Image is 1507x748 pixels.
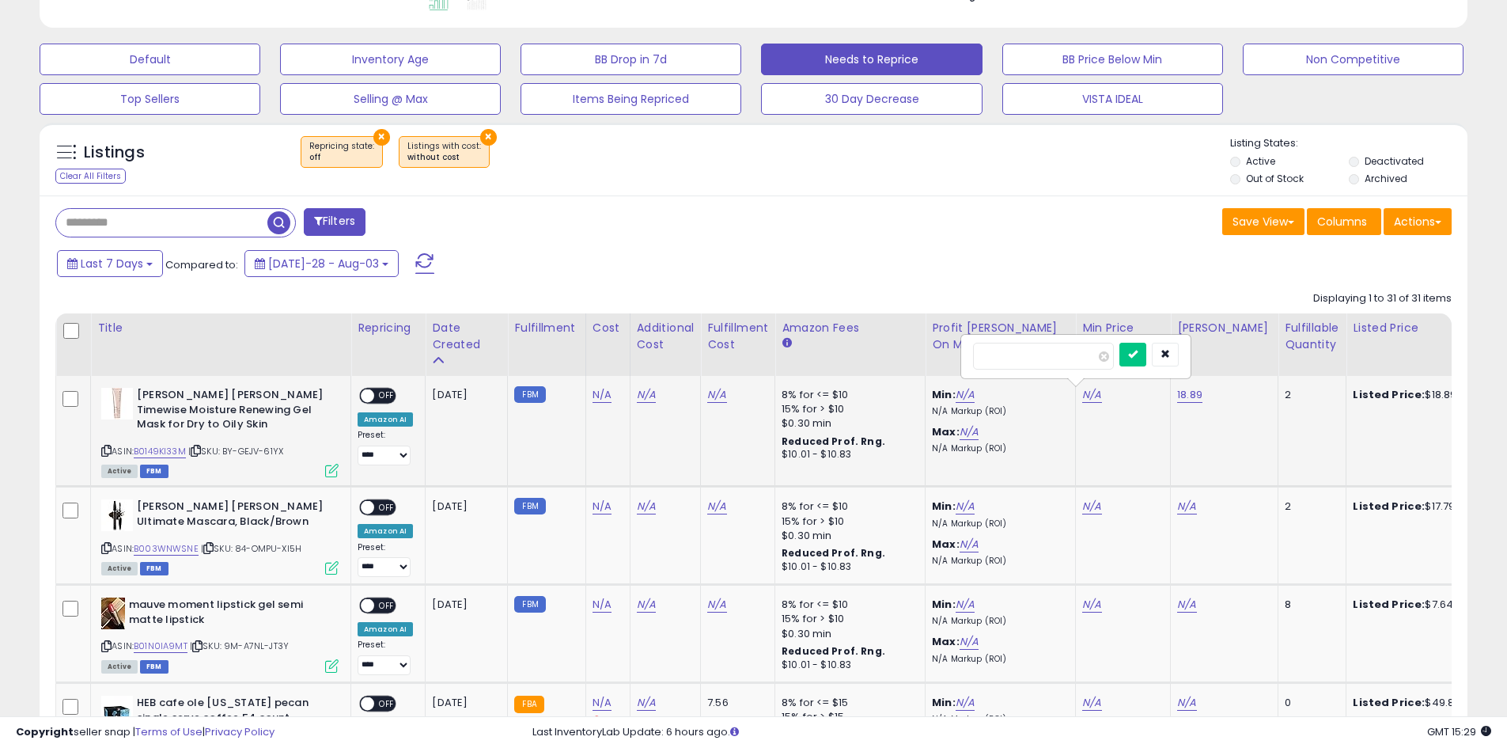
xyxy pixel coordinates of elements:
[188,445,283,458] span: | SKU: BY-GEJV-61YX
[956,387,975,403] a: N/A
[593,320,623,336] div: Cost
[932,320,1069,353] div: Profit [PERSON_NAME] on Min/Max
[244,250,399,277] button: [DATE]-28 - Aug-03
[1082,695,1101,711] a: N/A
[1177,387,1202,403] a: 18.89
[514,386,545,403] small: FBM
[782,529,913,543] div: $0.30 min
[1243,44,1463,75] button: Non Competitive
[1353,388,1484,402] div: $18.89
[358,622,413,636] div: Amazon AI
[707,499,726,514] a: N/A
[1082,499,1101,514] a: N/A
[134,542,199,556] a: B003WNWSNE
[514,498,545,514] small: FBM
[782,598,913,612] div: 8% for <= $10
[932,597,956,612] b: Min:
[932,654,1063,665] p: N/A Markup (ROI)
[190,640,289,652] span: | SKU: 9M-A7NL-JT3Y
[1082,597,1101,613] a: N/A
[782,416,913,431] div: $0.30 min
[1082,320,1164,336] div: Min Price
[358,524,413,538] div: Amazon AI
[1353,598,1484,612] div: $7.64
[593,597,612,613] a: N/A
[432,388,495,402] div: [DATE]
[1285,320,1339,353] div: Fulfillable Quantity
[1353,695,1425,710] b: Listed Price:
[1230,136,1467,151] p: Listing States:
[40,44,260,75] button: Default
[407,140,481,164] span: Listings with cost :
[165,257,238,272] span: Compared to:
[1353,499,1484,514] div: $17.79
[137,696,329,729] b: HEB cafe ole [US_STATE] pecan single serve coffee 54 count
[1285,388,1334,402] div: 2
[101,562,138,575] span: All listings currently available for purchase on Amazon
[374,389,399,403] span: OFF
[1365,154,1424,168] label: Deactivated
[932,443,1063,454] p: N/A Markup (ROI)
[101,388,133,420] img: 41HyabIFo1L._SL40_.jpg
[101,598,339,671] div: ASIN:
[782,514,913,529] div: 15% for > $10
[932,695,956,710] b: Min:
[1353,320,1490,336] div: Listed Price
[782,320,918,336] div: Amazon Fees
[55,169,126,184] div: Clear All Filters
[956,597,975,613] a: N/A
[57,250,163,277] button: Last 7 Days
[960,537,979,552] a: N/A
[1365,172,1407,185] label: Archived
[637,597,656,613] a: N/A
[432,696,495,710] div: [DATE]
[407,152,481,163] div: without cost
[1177,695,1196,711] a: N/A
[97,320,344,336] div: Title
[140,562,168,575] span: FBM
[374,599,399,613] span: OFF
[101,696,133,727] img: 31FCAzfUMWL._SL40_.jpg
[782,448,913,461] div: $10.01 - $10.83
[1002,44,1223,75] button: BB Price Below Min
[1313,291,1452,306] div: Displaying 1 to 31 of 31 items
[1353,499,1425,514] b: Listed Price:
[637,695,656,711] a: N/A
[932,556,1063,567] p: N/A Markup (ROI)
[956,499,975,514] a: N/A
[926,313,1076,376] th: The percentage added to the cost of goods (COGS) that forms the calculator for Min & Max prices.
[309,140,374,164] span: Repricing state :
[358,542,413,578] div: Preset:
[101,388,339,476] div: ASIN:
[707,320,768,353] div: Fulfillment Cost
[1222,208,1304,235] button: Save View
[134,640,187,653] a: B01N0IA9MT
[1082,387,1101,403] a: N/A
[960,634,979,650] a: N/A
[782,696,913,710] div: 8% for <= $15
[1353,696,1484,710] div: $49.89
[1285,499,1334,514] div: 2
[637,320,695,353] div: Additional Cost
[782,612,913,626] div: 15% for > $10
[521,83,741,115] button: Items Being Repriced
[1285,696,1334,710] div: 0
[480,129,497,146] button: ×
[514,320,578,336] div: Fulfillment
[782,402,913,416] div: 15% for > $10
[40,83,260,115] button: Top Sellers
[268,256,379,271] span: [DATE]-28 - Aug-03
[280,83,501,115] button: Selling @ Max
[1177,499,1196,514] a: N/A
[514,596,545,613] small: FBM
[358,320,418,336] div: Repricing
[280,44,501,75] button: Inventory Age
[932,387,956,402] b: Min:
[1246,154,1275,168] label: Active
[1307,208,1381,235] button: Columns
[761,44,982,75] button: Needs to Reprice
[782,560,913,574] div: $10.01 - $10.83
[84,142,145,164] h5: Listings
[134,445,186,458] a: B0149KI33M
[373,129,390,146] button: ×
